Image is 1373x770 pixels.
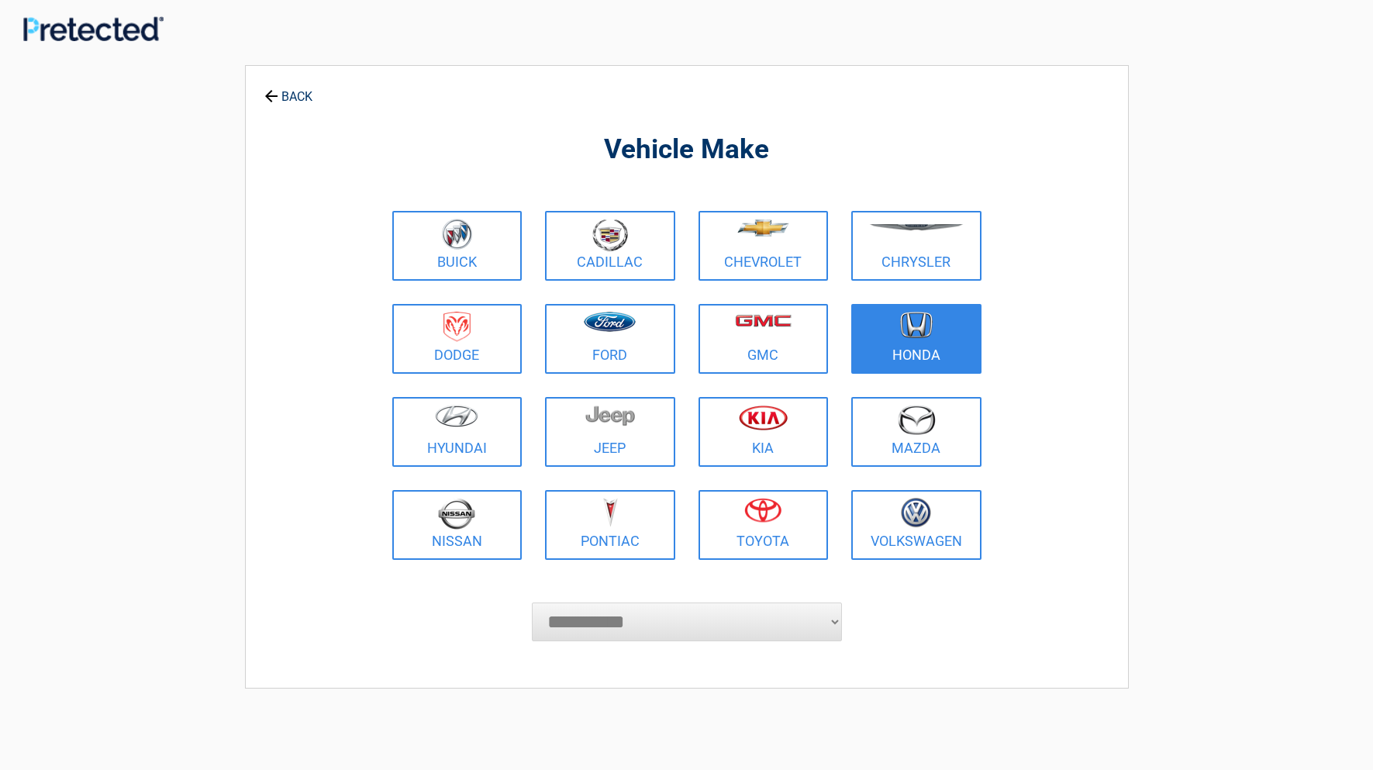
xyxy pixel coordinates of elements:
img: volkswagen [901,498,931,528]
a: Kia [699,397,829,467]
img: cadillac [592,219,628,251]
img: toyota [744,498,781,523]
a: Ford [545,304,675,374]
img: ford [584,312,636,332]
img: nissan [438,498,475,530]
a: Chevrolet [699,211,829,281]
a: Cadillac [545,211,675,281]
img: dodge [443,312,471,342]
img: hyundai [435,405,478,427]
a: Chrysler [851,211,981,281]
a: Dodge [392,304,523,374]
h2: Vehicle Make [388,132,985,168]
img: jeep [585,405,635,426]
a: Hyundai [392,397,523,467]
a: Nissan [392,490,523,560]
a: BACK [261,76,316,103]
a: Mazda [851,397,981,467]
a: Volkswagen [851,490,981,560]
img: mazda [897,405,936,435]
img: chevrolet [737,219,789,237]
img: honda [900,312,933,339]
img: gmc [735,314,792,327]
img: buick [442,219,472,250]
a: Pontiac [545,490,675,560]
a: Toyota [699,490,829,560]
a: Jeep [545,397,675,467]
img: Main Logo [23,16,164,42]
img: chrysler [869,224,964,231]
a: Honda [851,304,981,374]
a: Buick [392,211,523,281]
img: kia [739,405,788,430]
img: pontiac [602,498,618,527]
a: GMC [699,304,829,374]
